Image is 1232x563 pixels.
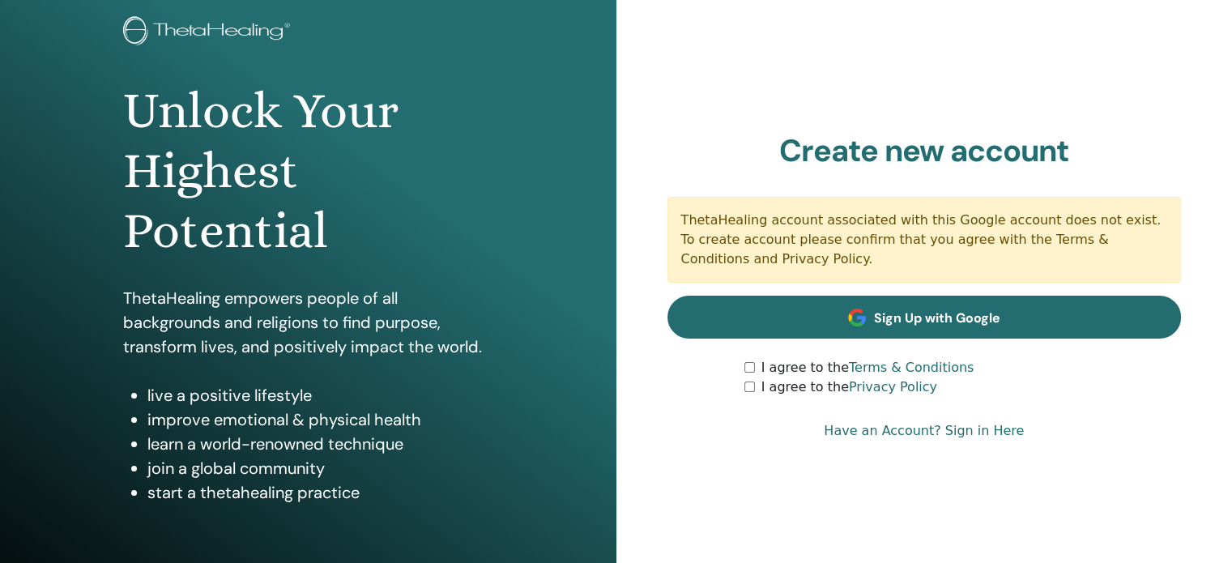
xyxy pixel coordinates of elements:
[874,309,1000,326] span: Sign Up with Google
[667,197,1182,283] div: ThetaHealing account associated with this Google account does not exist. To create account please...
[667,133,1182,170] h2: Create new account
[147,480,493,505] li: start a thetahealing practice
[824,421,1024,441] a: Have an Account? Sign in Here
[147,383,493,407] li: live a positive lifestyle
[147,407,493,432] li: improve emotional & physical health
[123,81,493,262] h1: Unlock Your Highest Potential
[761,377,937,397] label: I agree to the
[849,360,974,375] a: Terms & Conditions
[761,358,974,377] label: I agree to the
[667,296,1182,339] a: Sign Up with Google
[147,432,493,456] li: learn a world-renowned technique
[849,379,937,395] a: Privacy Policy
[123,286,493,359] p: ThetaHealing empowers people of all backgrounds and religions to find purpose, transform lives, a...
[147,456,493,480] li: join a global community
